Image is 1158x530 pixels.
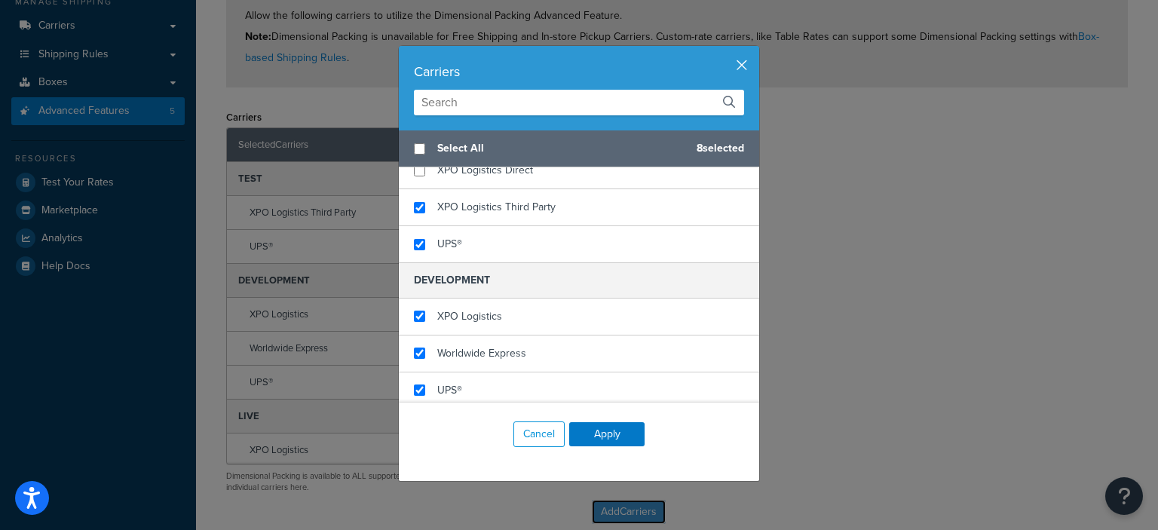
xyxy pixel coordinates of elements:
[437,199,556,215] span: XPO Logistics Third Party
[569,422,645,446] button: Apply
[414,61,744,82] div: Carriers
[437,345,526,361] span: Worldwide Express
[437,236,462,252] span: UPS®
[414,90,744,115] input: Search
[437,382,462,398] span: UPS®
[399,262,759,298] h5: DEVELOPMENT
[513,421,565,447] button: Cancel
[437,162,533,178] span: XPO Logistics Direct
[399,130,759,167] div: 8 selected
[437,308,502,324] span: XPO Logistics
[437,138,685,159] span: Select All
